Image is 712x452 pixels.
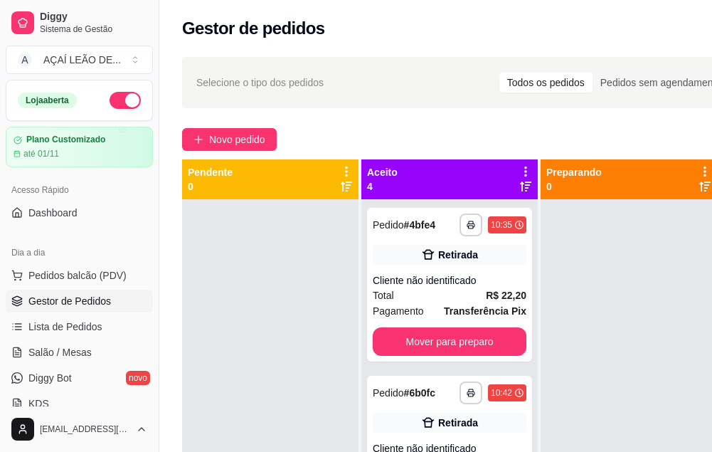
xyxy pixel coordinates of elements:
[182,128,277,151] button: Novo pedido
[28,206,78,220] span: Dashboard
[404,219,435,231] strong: # 4bfe4
[491,387,512,399] div: 10:42
[373,288,394,303] span: Total
[6,241,153,264] div: Dia a dia
[6,341,153,364] a: Salão / Mesas
[6,46,153,74] button: Select a team
[367,165,398,179] p: Aceito
[373,273,526,288] div: Cliente não identificado
[6,315,153,338] a: Lista de Pedidos
[28,345,92,359] span: Salão / Mesas
[6,412,153,446] button: [EMAIL_ADDRESS][DOMAIN_NAME]
[373,303,424,319] span: Pagamento
[6,290,153,312] a: Gestor de Pedidos
[6,127,153,167] a: Plano Customizadoaté 01/11
[196,75,324,90] span: Selecione o tipo dos pedidos
[6,264,153,287] button: Pedidos balcão (PDV)
[40,23,147,35] span: Sistema de Gestão
[6,201,153,224] a: Dashboard
[6,367,153,389] a: Diggy Botnovo
[6,179,153,201] div: Acesso Rápido
[6,392,153,415] a: KDS
[404,387,435,399] strong: # 6b0fc
[367,179,398,194] p: 4
[193,135,203,144] span: plus
[6,6,153,40] a: DiggySistema de Gestão
[486,290,526,301] strong: R$ 22,20
[373,327,526,356] button: Mover para preparo
[28,320,102,334] span: Lista de Pedidos
[444,305,526,317] strong: Transferência Pix
[28,371,72,385] span: Diggy Bot
[43,53,121,67] div: AÇAÍ LEÃO DE ...
[491,219,512,231] div: 10:35
[438,416,478,430] div: Retirada
[40,11,147,23] span: Diggy
[28,268,127,283] span: Pedidos balcão (PDV)
[438,248,478,262] div: Retirada
[23,148,59,159] article: até 01/11
[188,179,233,194] p: 0
[28,396,49,411] span: KDS
[182,17,325,40] h2: Gestor de pedidos
[499,73,593,93] div: Todos os pedidos
[28,294,111,308] span: Gestor de Pedidos
[110,92,141,109] button: Alterar Status
[373,387,404,399] span: Pedido
[18,53,32,67] span: A
[18,93,77,108] div: Loja aberta
[40,424,130,435] span: [EMAIL_ADDRESS][DOMAIN_NAME]
[26,135,105,145] article: Plano Customizado
[209,132,265,147] span: Novo pedido
[188,165,233,179] p: Pendente
[373,219,404,231] span: Pedido
[546,165,602,179] p: Preparando
[546,179,602,194] p: 0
